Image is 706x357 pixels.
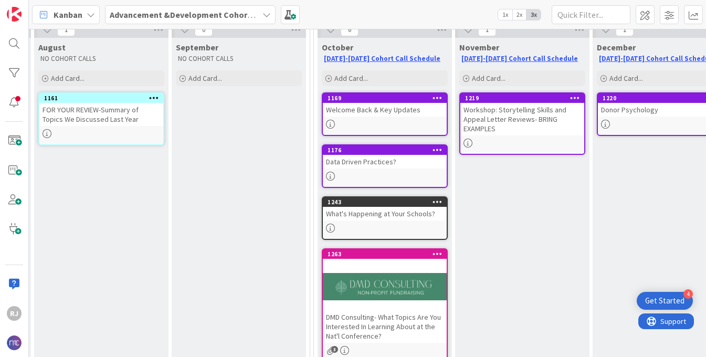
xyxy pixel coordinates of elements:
img: avatar [7,335,22,350]
span: 6 [341,24,359,36]
div: 1169 [328,94,447,102]
div: What's Happening at Your Schools? [323,207,447,220]
span: 3 [331,346,338,353]
span: 0 [195,24,213,36]
div: 4 [683,289,693,299]
input: Quick Filter... [552,5,630,24]
span: Add Card... [188,73,222,83]
div: 1161FOR YOUR REVIEW-Summary of Topics We Discussed Last Year [39,93,163,126]
span: Add Card... [334,73,368,83]
div: 1263 [323,249,447,259]
span: Add Card... [51,73,85,83]
div: 1243 [323,197,447,207]
span: September [176,42,218,52]
span: Add Card... [472,73,505,83]
a: [DATE]-[DATE] Cohort Call Schedule [461,54,578,63]
span: 1 [616,24,634,36]
div: RJ [7,306,22,321]
b: Advancement &Development Cohort Calls [110,9,272,20]
span: 3x [526,9,541,20]
span: December [597,42,636,52]
span: 1 [478,24,496,36]
div: 1263DMD Consulting- What Topics Are You Interested In Learning About at the Nat'l Conference? [323,249,447,343]
span: October [322,42,353,52]
span: November [459,42,499,52]
div: 1161 [39,93,163,103]
div: DMD Consulting- What Topics Are You Interested In Learning About at the Nat'l Conference? [323,310,447,343]
div: 1243What's Happening at Your Schools? [323,197,447,220]
div: Get Started [645,296,684,306]
div: 1176Data Driven Practices? [323,145,447,169]
span: Add Card... [609,73,643,83]
a: [DATE]-[DATE] Cohort Call Schedule [324,54,440,63]
div: Open Get Started checklist, remaining modules: 4 [637,292,693,310]
img: Visit kanbanzone.com [7,7,22,22]
div: 1169 [323,93,447,103]
span: 1x [498,9,512,20]
p: NO COHORT CALLS [40,55,162,63]
div: 1219 [460,93,584,103]
div: Data Driven Practices? [323,155,447,169]
span: 1 [57,24,75,36]
div: 1219 [465,94,584,102]
div: Workshop: Storytelling Skills and Appeal Letter Reviews- BRING EXAMPLES [460,103,584,135]
p: NO COHORT CALLS [178,55,300,63]
div: 1176 [328,146,447,154]
div: 1169Welcome Back & Key Updates [323,93,447,117]
div: 1219Workshop: Storytelling Skills and Appeal Letter Reviews- BRING EXAMPLES [460,93,584,135]
span: August [38,42,66,52]
div: 1243 [328,198,447,206]
span: Support [22,2,48,14]
div: Welcome Back & Key Updates [323,103,447,117]
span: Kanban [54,8,82,21]
div: 1263 [328,250,447,258]
span: 2x [512,9,526,20]
div: 1176 [323,145,447,155]
div: FOR YOUR REVIEW-Summary of Topics We Discussed Last Year [39,103,163,126]
div: 1161 [44,94,163,102]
